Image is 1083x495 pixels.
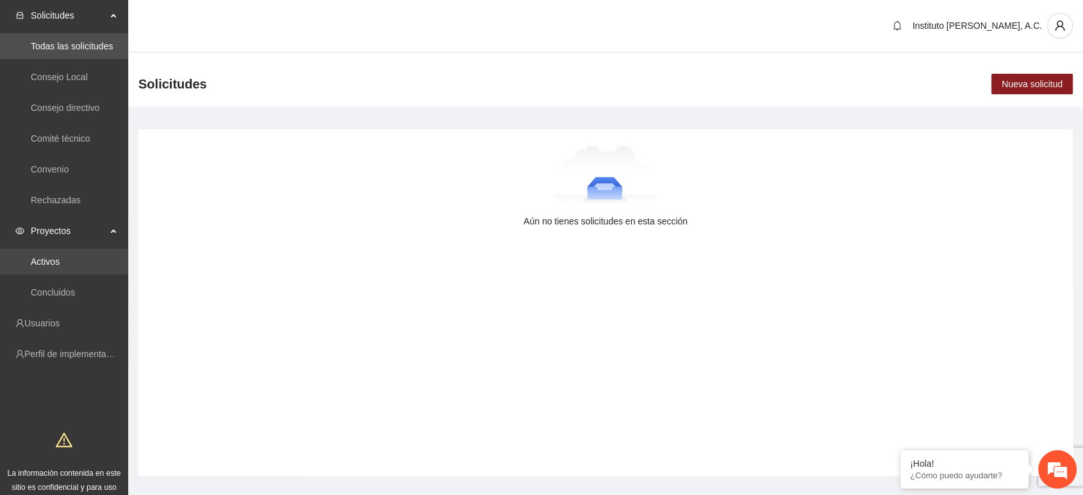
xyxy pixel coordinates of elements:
[56,432,72,448] span: warning
[31,195,81,205] a: Rechazadas
[910,471,1019,480] p: ¿Cómo puedo ayudarte?
[1047,13,1073,38] button: user
[24,318,60,328] a: Usuarios
[31,3,106,28] span: Solicitudes
[31,218,106,244] span: Proyectos
[74,171,177,301] span: Estamos en línea.
[1002,77,1062,91] span: Nueva solicitud
[67,65,215,82] div: Chatee con nosotros ahora
[15,226,24,235] span: eye
[159,214,1052,228] div: Aún no tienes solicitudes en esta sección
[1048,20,1072,31] span: user
[31,256,60,267] a: Activos
[31,133,90,144] a: Comité técnico
[31,41,113,51] a: Todas las solicitudes
[31,103,99,113] a: Consejo directivo
[910,458,1019,469] div: ¡Hola!
[31,287,75,298] a: Concluidos
[15,11,24,20] span: inbox
[991,74,1073,94] button: Nueva solicitud
[138,74,207,94] span: Solicitudes
[24,349,124,359] a: Perfil de implementadora
[6,350,244,395] textarea: Escriba su mensaje y pulse “Intro”
[913,21,1042,31] span: Instituto [PERSON_NAME], A.C.
[210,6,241,37] div: Minimizar ventana de chat en vivo
[31,164,69,174] a: Convenio
[31,72,88,82] a: Consejo Local
[888,21,907,31] span: bell
[887,15,907,36] button: bell
[554,145,658,209] img: Aún no tienes solicitudes en esta sección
